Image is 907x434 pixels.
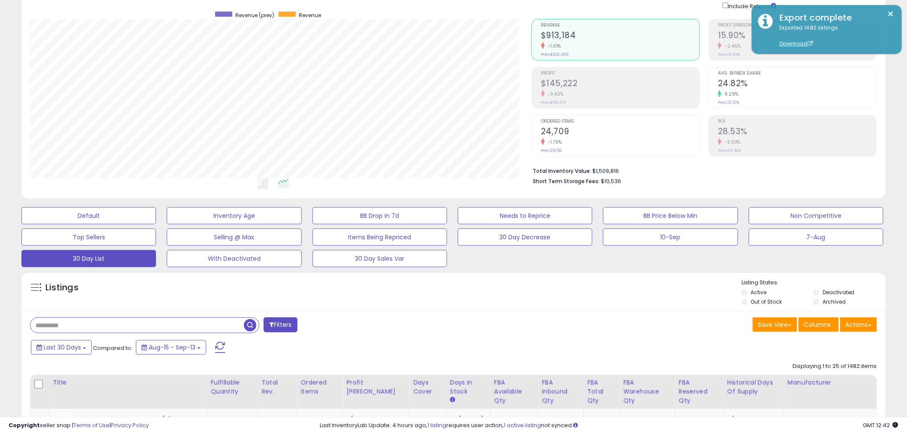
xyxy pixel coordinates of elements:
button: Filters [264,317,297,332]
span: Columns [804,320,831,329]
h2: $913,184 [541,30,700,42]
button: Items Being Repriced [312,229,447,246]
small: -2.45% [722,43,741,49]
button: Default [21,207,156,224]
strong: Copyright [9,421,40,429]
p: Listing States: [742,279,886,287]
div: Export complete [773,12,895,24]
div: Days Cover [413,378,443,396]
span: Profit [PERSON_NAME] [718,23,877,28]
button: Aug-15 - Sep-13 [136,340,206,355]
h2: 15.90% [718,30,877,42]
small: -3.42% [545,91,564,97]
div: Title [53,378,203,387]
span: Revenue [541,23,700,28]
button: × [888,9,895,19]
small: -1.75% [545,139,562,145]
label: Out of Stock [751,298,782,305]
div: Ordered Items [300,378,339,396]
div: Displaying 1 to 25 of 1482 items [793,362,877,371]
div: Days In Stock [450,378,487,396]
small: Prev: 25,150 [541,148,562,153]
small: Prev: $150,371 [541,100,566,105]
a: Privacy Policy [111,421,149,429]
div: Exported 1482 listings. [773,24,895,48]
div: Historical Days Of Supply [727,378,781,396]
small: Prev: 29.42% [718,148,741,153]
a: Terms of Use [73,421,110,429]
h2: 24,709 [541,127,700,138]
div: FBA Warehouse Qty [623,378,672,405]
button: Selling @ Max [167,229,301,246]
div: Last InventoryLab Update: 4 hours ago, requires user action, not synced. [320,422,898,430]
small: 11.25% [722,91,739,97]
h2: $145,222 [541,78,700,90]
small: -3.03% [722,139,741,145]
button: Needs to Reprice [458,207,592,224]
div: Total Rev. [261,378,293,396]
button: 7-Aug [749,229,883,246]
h5: Listings [45,282,78,294]
small: Prev: 22.31% [718,100,739,105]
button: Actions [840,317,877,332]
div: Fulfillable Quantity [210,378,254,396]
li: $1,509,816 [533,165,871,175]
label: Deactivated [823,289,855,296]
small: Prev: $922,456 [541,52,568,57]
button: Inventory Age [167,207,301,224]
h2: 24.82% [718,78,877,90]
span: Compared to: [93,344,132,352]
a: Download [780,40,813,47]
div: Include Returns [716,1,787,10]
button: Non Competitive [749,207,883,224]
span: Revenue (prev) [235,12,274,19]
small: Prev: 16.30% [718,52,740,57]
button: 10-Sep [603,229,738,246]
div: FBA inbound Qty [542,378,580,405]
span: $10,536 [601,177,621,185]
small: Days In Stock. [450,396,455,404]
div: Manufacturer [788,378,873,387]
div: Profit [PERSON_NAME] [346,378,406,396]
b: Total Inventory Value: [533,167,591,175]
button: 30 Day Decrease [458,229,592,246]
small: -1.01% [545,43,561,49]
button: With Deactivated [167,250,301,267]
span: Aug-15 - Sep-13 [149,343,195,352]
div: FBA Available Qty [494,378,535,405]
span: Last 30 Days [44,343,81,352]
label: Archived [823,298,846,305]
button: 30 Day Sales Var [312,250,447,267]
button: 30 Day List [21,250,156,267]
a: 1 listing [428,421,447,429]
a: 1 active listing [504,421,541,429]
button: BB Drop in 7d [312,207,447,224]
label: Active [751,289,767,296]
span: 2025-10-14 12:42 GMT [863,421,898,429]
b: Short Term Storage Fees: [533,178,600,185]
button: BB Price Below Min [603,207,738,224]
span: Profit [541,71,700,76]
span: ROI [718,119,877,124]
span: Avg. Buybox Share [718,71,877,76]
button: Last 30 Days [31,340,92,355]
button: Save View [753,317,797,332]
button: Columns [799,317,839,332]
div: FBA Total Qty [587,378,616,405]
div: seller snap | | [9,422,149,430]
h2: 28.53% [718,127,877,138]
button: Top Sellers [21,229,156,246]
span: Ordered Items [541,119,700,124]
div: FBA Reserved Qty [679,378,720,405]
span: Revenue [299,12,321,19]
